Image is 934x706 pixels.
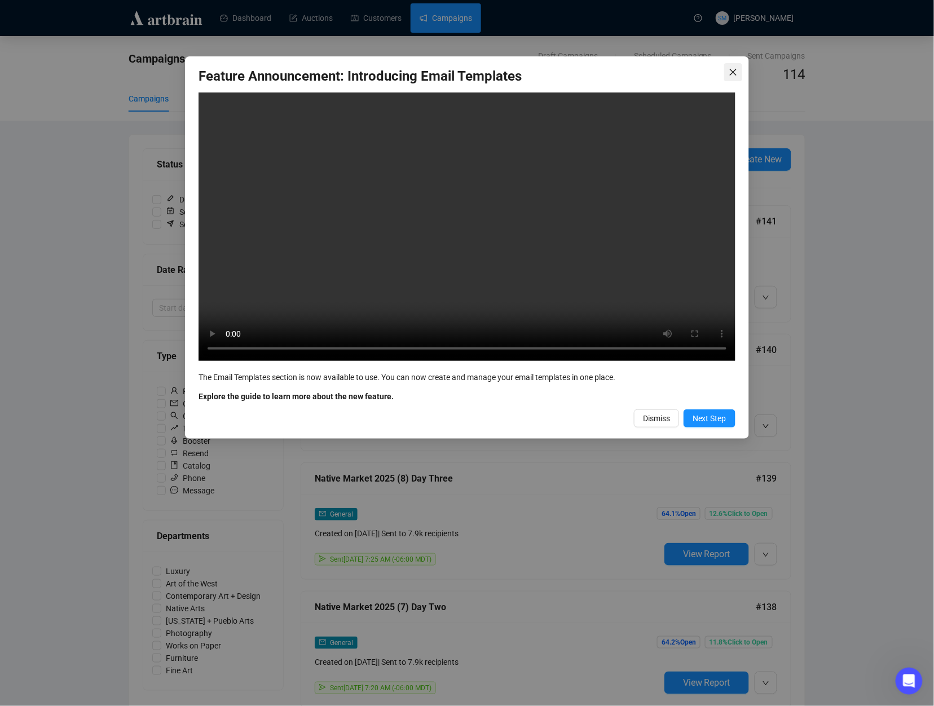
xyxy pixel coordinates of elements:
button: Close [724,63,742,81]
iframe: Intercom live chat [896,668,923,695]
b: Explore the guide to learn more about the new feature. [199,392,394,401]
video: Your browser does not support the video tag. [199,92,735,361]
div: The Email Templates section is now available to use. You can now create and manage your email tem... [199,371,735,383]
span: close [729,68,738,77]
button: Dismiss [634,409,679,427]
span: Next Step [693,412,726,425]
button: Next Step [684,409,735,427]
span: Dismiss [643,412,670,425]
h3: Feature Announcement: Introducing Email Templates [199,68,735,86]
